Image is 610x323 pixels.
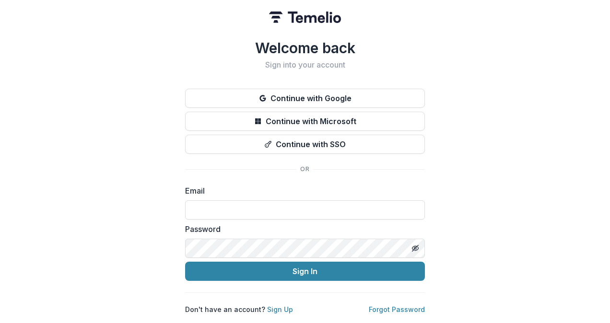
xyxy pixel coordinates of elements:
p: Don't have an account? [185,304,293,314]
h2: Sign into your account [185,60,425,69]
a: Sign Up [267,305,293,313]
label: Password [185,223,419,235]
button: Continue with Microsoft [185,112,425,131]
button: Toggle password visibility [408,241,423,256]
button: Continue with Google [185,89,425,108]
h1: Welcome back [185,39,425,57]
button: Sign In [185,262,425,281]
button: Continue with SSO [185,135,425,154]
img: Temelio [269,12,341,23]
label: Email [185,185,419,196]
a: Forgot Password [369,305,425,313]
